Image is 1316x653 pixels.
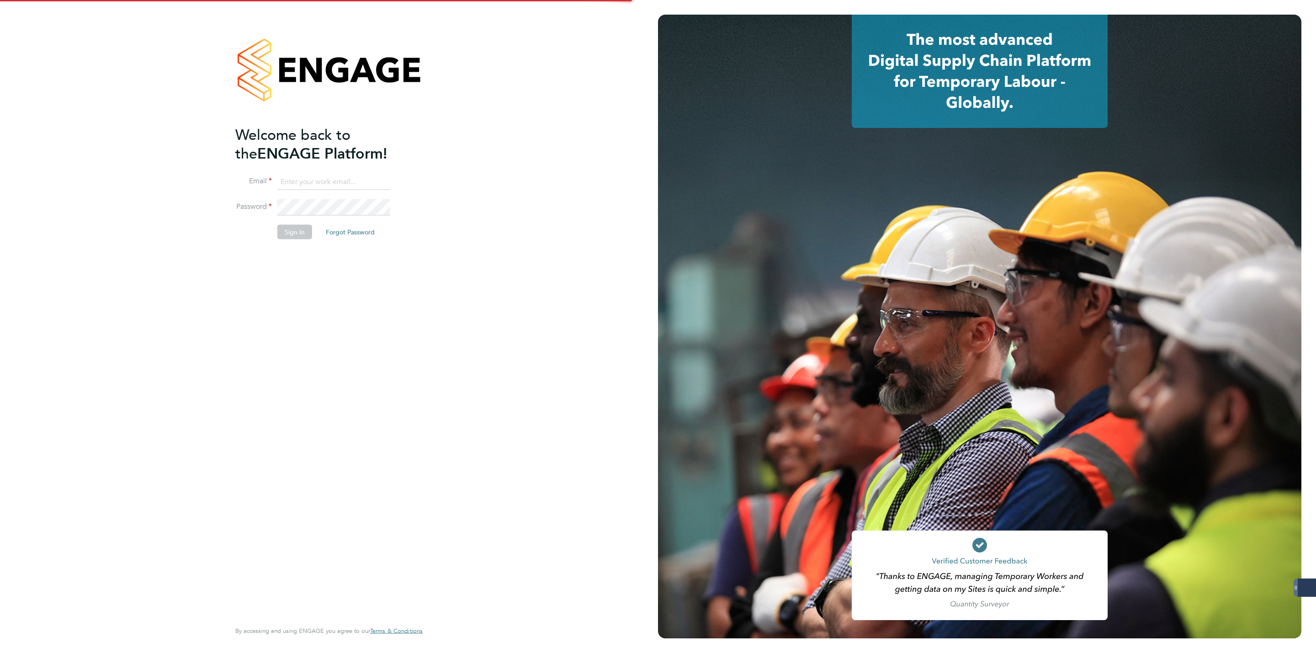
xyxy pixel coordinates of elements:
[370,627,423,635] span: Terms & Conditions
[235,125,414,163] h2: ENGAGE Platform!
[370,627,423,635] a: Terms & Conditions
[318,225,382,239] button: Forgot Password
[235,627,423,635] span: By accessing and using ENGAGE you agree to our
[235,126,350,162] span: Welcome back to the
[277,225,312,239] button: Sign In
[235,202,272,212] label: Password
[277,174,390,190] input: Enter your work email...
[235,176,272,186] label: Email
